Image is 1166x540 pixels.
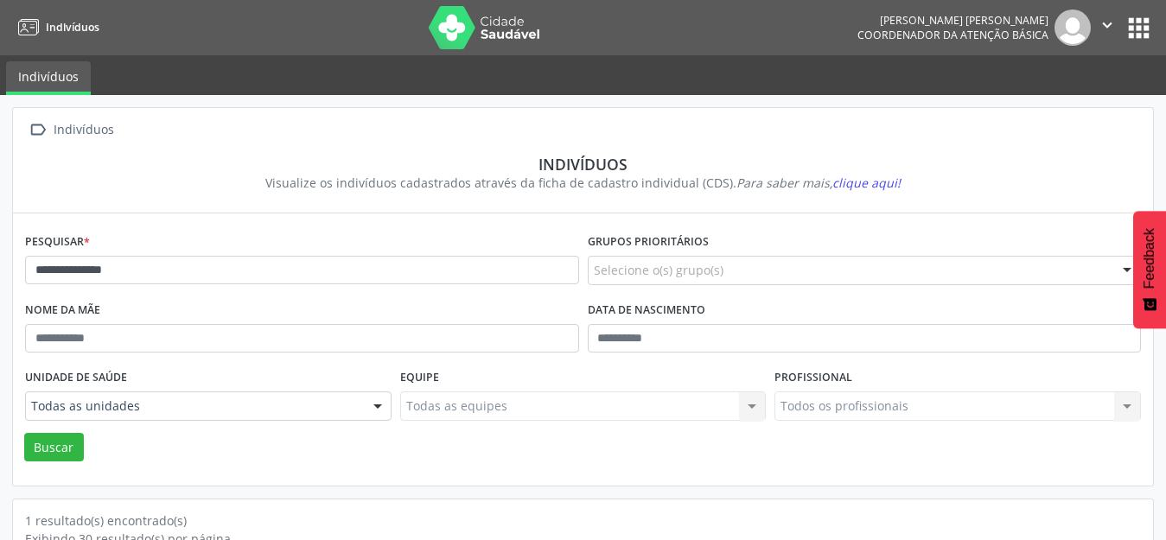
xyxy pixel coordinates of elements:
[25,297,100,324] label: Nome da mãe
[25,229,90,256] label: Pesquisar
[6,61,91,95] a: Indivíduos
[400,365,439,391] label: Equipe
[857,13,1048,28] div: [PERSON_NAME] [PERSON_NAME]
[25,118,50,143] i: 
[24,433,84,462] button: Buscar
[12,13,99,41] a: Indivíduos
[37,155,1129,174] div: Indivíduos
[1133,211,1166,328] button: Feedback - Mostrar pesquisa
[31,397,356,415] span: Todas as unidades
[736,175,901,191] i: Para saber mais,
[1054,10,1091,46] img: img
[46,20,99,35] span: Indivíduos
[588,297,705,324] label: Data de nascimento
[832,175,901,191] span: clique aqui!
[1142,228,1157,289] span: Feedback
[1124,13,1154,43] button: apps
[50,118,117,143] div: Indivíduos
[25,118,117,143] a:  Indivíduos
[1098,16,1117,35] i: 
[594,261,723,279] span: Selecione o(s) grupo(s)
[37,174,1129,192] div: Visualize os indivíduos cadastrados através da ficha de cadastro individual (CDS).
[588,229,709,256] label: Grupos prioritários
[25,365,127,391] label: Unidade de saúde
[1091,10,1124,46] button: 
[857,28,1048,42] span: Coordenador da Atenção Básica
[25,511,1141,530] div: 1 resultado(s) encontrado(s)
[774,365,852,391] label: Profissional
